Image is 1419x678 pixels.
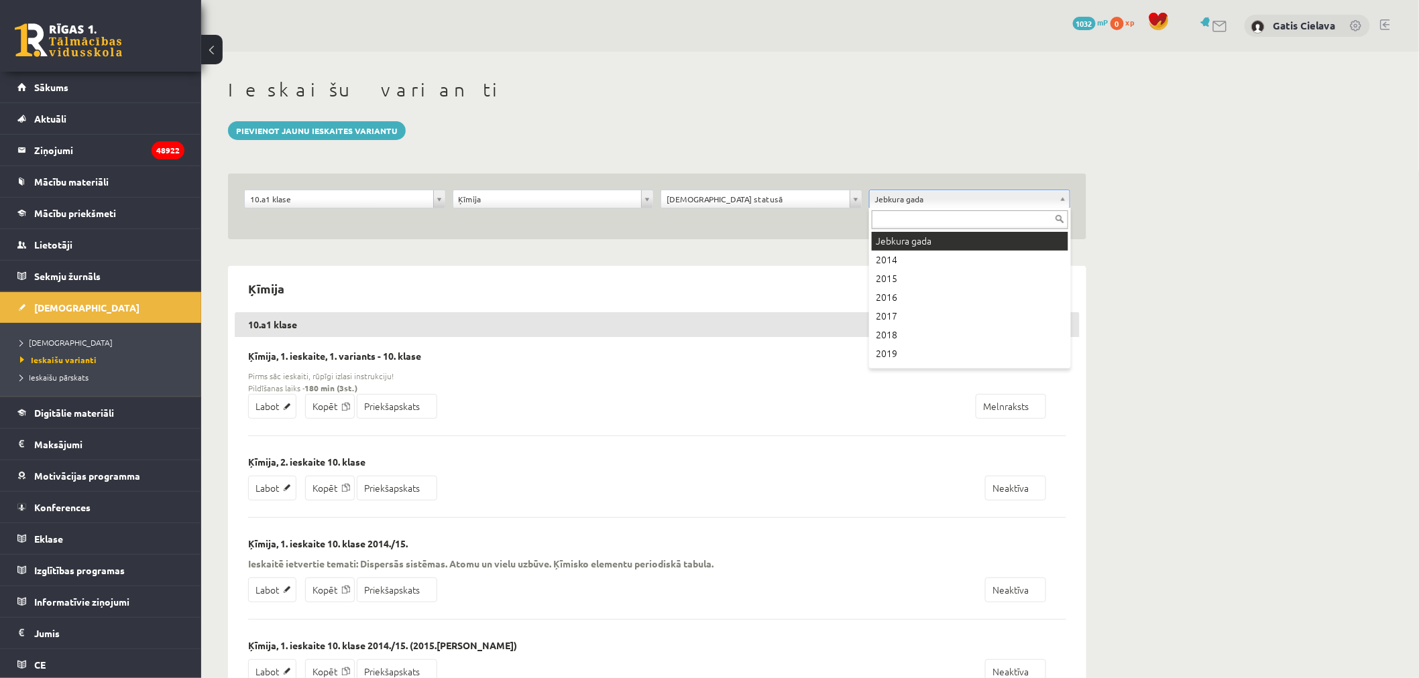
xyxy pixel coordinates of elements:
[872,288,1068,307] div: 2016
[872,269,1068,288] div: 2015
[872,307,1068,326] div: 2017
[872,326,1068,344] div: 2018
[872,344,1068,363] div: 2019
[872,251,1068,269] div: 2014
[872,363,1068,382] div: 2020
[872,232,1068,251] div: Jebkura gada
